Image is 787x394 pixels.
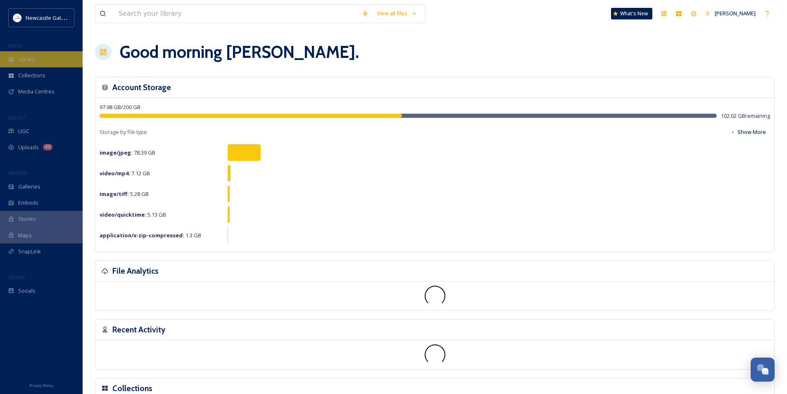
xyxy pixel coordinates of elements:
a: What's New [611,8,652,19]
span: 5.28 GB [100,190,149,198]
span: 78.39 GB [100,149,155,156]
span: 7.12 GB [100,170,150,177]
img: DqD9wEUd_400x400.jpg [13,14,21,22]
button: Open Chat [751,358,775,382]
span: Library [18,55,35,63]
span: 5.13 GB [100,211,166,218]
a: Privacy Policy [29,380,53,390]
span: 1.3 GB [100,232,201,239]
div: 40 [43,144,52,150]
input: Search your library [114,5,358,23]
span: Storage by file type [100,128,147,136]
span: Collections [18,72,45,79]
strong: application/x-zip-compressed : [100,232,184,239]
span: Maps [18,232,32,239]
span: UGC [18,127,29,135]
h3: File Analytics [112,265,159,277]
span: Stories [18,215,36,223]
span: Socials [18,287,36,295]
span: Newcastle Gateshead Initiative [26,14,102,21]
span: Privacy Policy [29,383,53,388]
span: 97.98 GB / 200 GB [100,103,140,111]
span: Uploads [18,143,39,151]
span: [PERSON_NAME] [715,10,756,17]
strong: image/jpeg : [100,149,133,156]
strong: image/tiff : [100,190,129,198]
span: Embeds [18,199,38,207]
strong: video/quicktime : [100,211,146,218]
span: COLLECT [8,115,26,121]
span: 102.02 GB remaining [721,112,770,120]
span: Galleries [18,183,40,191]
span: MEDIA [8,43,23,49]
a: [PERSON_NAME] [701,5,760,21]
strong: video/mp4 : [100,170,130,177]
span: SOCIALS [8,274,25,280]
h3: Account Storage [112,81,171,93]
span: SnapLink [18,248,41,256]
span: WIDGETS [8,170,27,176]
h1: Good morning [PERSON_NAME] . [120,40,359,64]
h3: Recent Activity [112,324,165,336]
button: Show More [726,124,770,140]
a: View all files [373,5,421,21]
span: Media Centres [18,88,55,96]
